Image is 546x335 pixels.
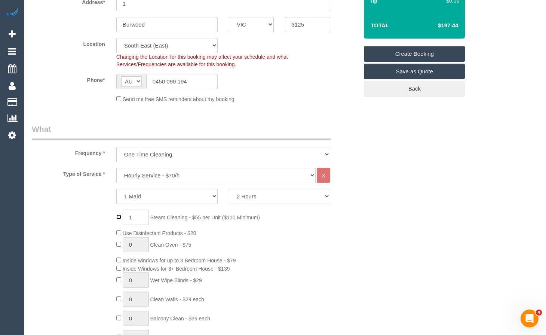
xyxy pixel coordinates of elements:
span: Balcony Clean - $39 each [150,316,210,322]
span: Inside windows for up to 3 Bedroom House - $79 [123,258,236,264]
strong: Total [371,22,389,28]
a: Save as Quote [364,64,465,79]
a: Back [364,81,465,97]
span: Send me free SMS reminders about my booking [123,96,234,102]
img: Automaid Logo [4,7,19,18]
input: Post Code* [285,17,330,32]
span: Clean Walls - $29 each [150,296,204,302]
span: Clean Oven - $75 [150,242,191,248]
label: Frequency * [26,147,111,157]
a: Create Booking [364,46,465,62]
iframe: Intercom live chat [521,310,539,328]
span: Use Disinfectant Products - $20 [123,230,196,236]
span: 4 [536,310,542,316]
label: Type of Service * [26,168,111,178]
input: Suburb* [116,17,218,32]
label: Phone* [26,74,111,84]
span: Steam Cleaning - $55 per Unit ($110 Minimum) [150,214,260,220]
h4: $197.44 [415,22,458,29]
span: Wet Wipe Blinds - $29 [150,277,202,283]
span: Changing the Location for this booking may affect your schedule and what Services/Frequencies are... [116,54,288,67]
legend: What [32,124,331,140]
input: Phone* [146,74,218,89]
span: Inside Windows for 3+ Bedroom House - $139 [123,266,230,272]
label: Location [26,38,111,48]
